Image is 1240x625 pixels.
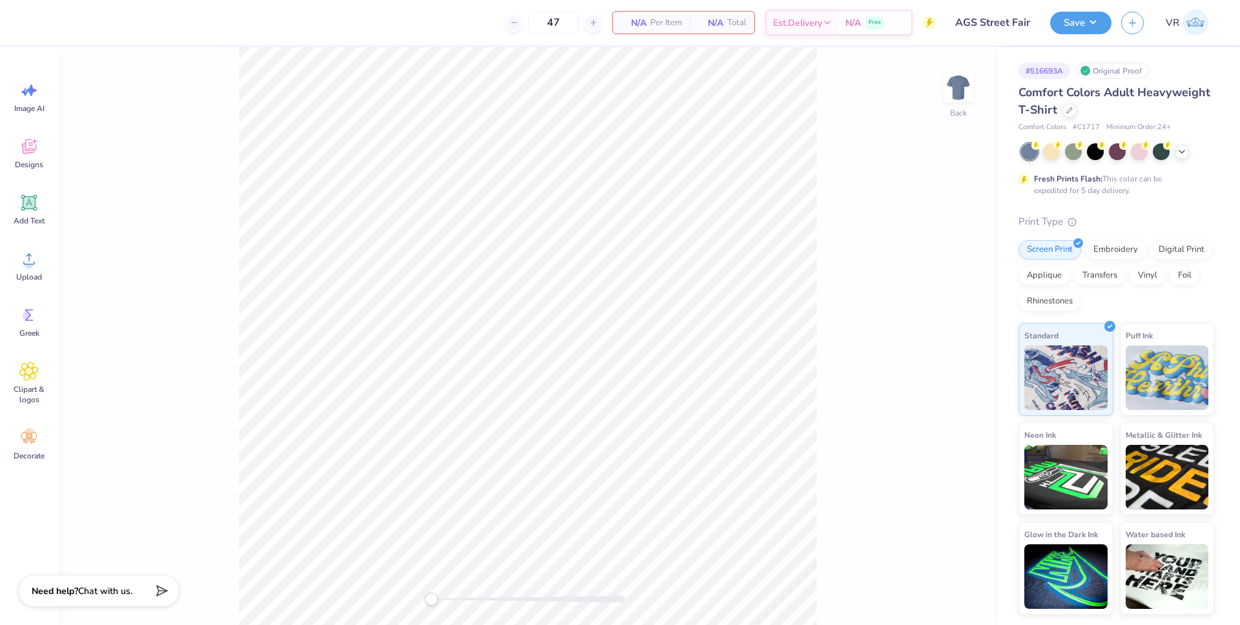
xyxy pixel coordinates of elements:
span: Glow in the Dark Ink [1024,528,1098,541]
input: Untitled Design [945,10,1040,36]
div: Rhinestones [1018,292,1081,311]
div: Vinyl [1130,266,1166,285]
div: # 516693A [1018,63,1070,79]
span: Chat with us. [78,585,132,597]
span: Image AI [14,103,45,114]
span: Add Text [14,216,45,226]
span: Comfort Colors [1018,122,1066,133]
img: Glow in the Dark Ink [1024,544,1108,609]
img: Standard [1024,345,1108,410]
div: Back [950,107,967,119]
span: Clipart & logos [8,384,50,405]
div: Embroidery [1085,240,1146,260]
img: Metallic & Glitter Ink [1126,445,1209,509]
span: N/A [697,16,723,30]
a: VR [1160,10,1214,36]
img: Vincent Roxas [1183,10,1208,36]
span: Greek [19,328,39,338]
div: Accessibility label [425,593,438,606]
img: Water based Ink [1126,544,1209,609]
span: VR [1166,15,1179,30]
span: Metallic & Glitter Ink [1126,428,1202,442]
strong: Fresh Prints Flash: [1034,174,1102,184]
div: Transfers [1074,266,1126,285]
span: N/A [845,16,861,30]
span: Total [727,16,747,30]
span: Upload [16,272,42,282]
span: Standard [1024,329,1059,342]
div: Digital Print [1150,240,1213,260]
div: Foil [1170,266,1200,285]
span: Decorate [14,451,45,461]
img: Neon Ink [1024,445,1108,509]
span: Free [869,18,881,27]
div: Applique [1018,266,1070,285]
span: Comfort Colors Adult Heavyweight T-Shirt [1018,85,1210,118]
span: Water based Ink [1126,528,1185,541]
span: Per Item [650,16,682,30]
span: Minimum Order: 24 + [1106,122,1171,133]
div: Screen Print [1018,240,1081,260]
span: Neon Ink [1024,428,1056,442]
span: Est. Delivery [773,16,822,30]
div: Print Type [1018,214,1214,229]
img: Puff Ink [1126,345,1209,410]
span: N/A [621,16,646,30]
div: Original Proof [1077,63,1149,79]
img: Back [945,75,971,101]
span: Designs [15,159,43,170]
strong: Need help? [32,585,78,597]
input: – – [528,11,579,34]
div: This color can be expedited for 5 day delivery. [1034,173,1193,196]
span: Puff Ink [1126,329,1153,342]
span: # C1717 [1073,122,1100,133]
button: Save [1050,12,1111,34]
